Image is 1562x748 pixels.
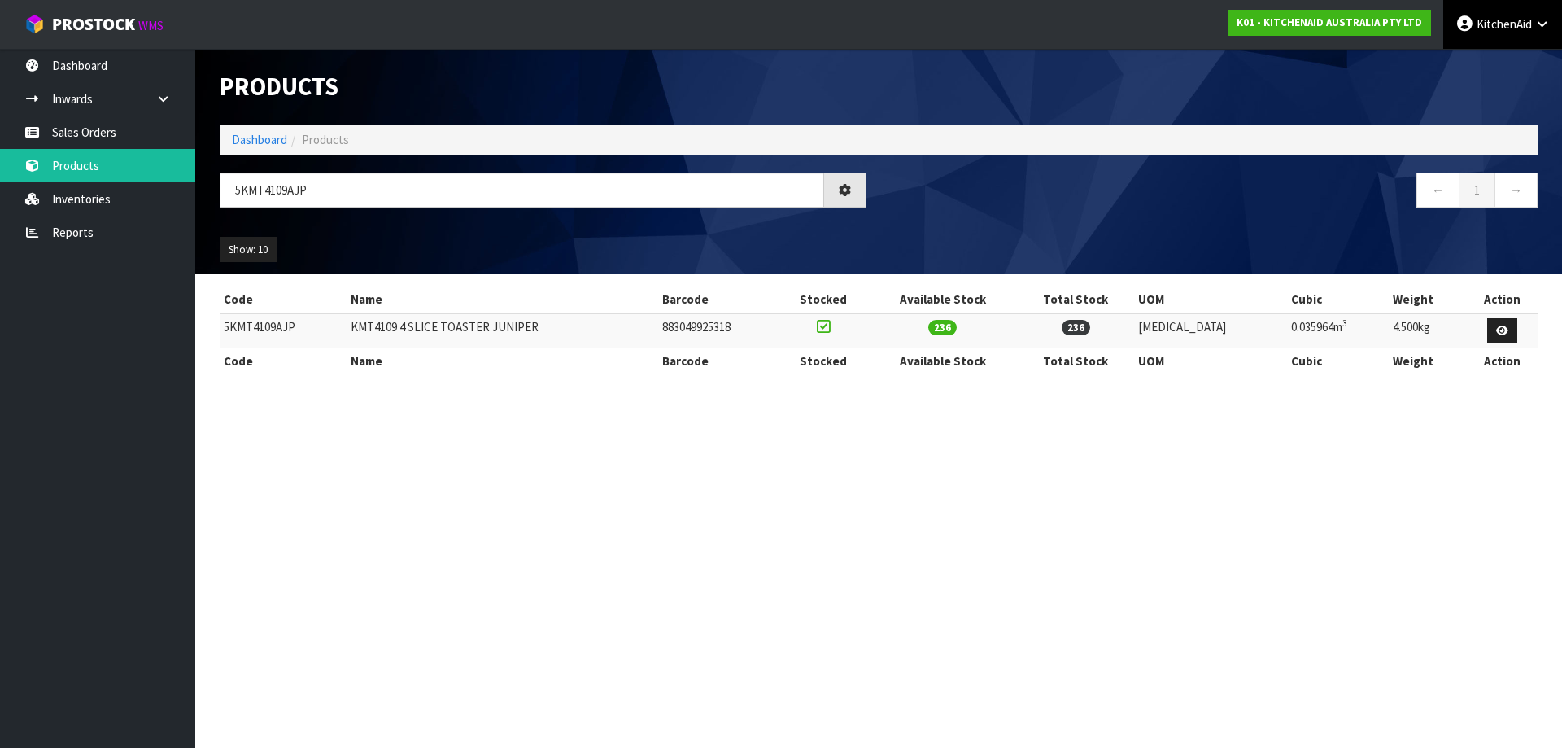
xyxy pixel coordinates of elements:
td: 883049925318 [658,313,779,348]
span: 236 [1062,320,1090,335]
button: Show: 10 [220,237,277,263]
th: UOM [1134,287,1287,313]
nav: Page navigation [891,173,1538,212]
th: Stocked [779,287,867,313]
td: 5KMT4109AJP [220,313,347,348]
span: KitchenAid [1477,16,1532,32]
td: 4.500kg [1389,313,1466,348]
th: Name [347,287,658,313]
th: Code [220,287,347,313]
h1: Products [220,73,866,100]
a: 1 [1459,173,1495,208]
strong: K01 - KITCHENAID AUSTRALIA PTY LTD [1237,15,1422,29]
a: → [1494,173,1538,208]
img: cube-alt.png [24,14,45,34]
th: Cubic [1287,287,1390,313]
th: Total Stock [1018,348,1134,374]
th: Stocked [779,348,867,374]
th: Name [347,348,658,374]
th: Weight [1389,287,1466,313]
td: [MEDICAL_DATA] [1134,313,1287,348]
sup: 3 [1342,317,1347,329]
a: ← [1416,173,1459,208]
th: UOM [1134,348,1287,374]
th: Action [1466,348,1538,374]
th: Action [1466,287,1538,313]
th: Code [220,348,347,374]
th: Available Stock [867,287,1017,313]
th: Total Stock [1018,287,1134,313]
td: 0.035964m [1287,313,1390,348]
th: Barcode [658,348,779,374]
td: KMT4109 4 SLICE TOASTER JUNIPER [347,313,658,348]
span: ProStock [52,14,135,35]
th: Available Stock [867,348,1017,374]
small: WMS [138,18,164,33]
th: Weight [1389,348,1466,374]
span: Products [302,132,349,147]
th: Cubic [1287,348,1390,374]
a: Dashboard [232,132,287,147]
span: 236 [928,320,957,335]
input: Search products [220,173,824,208]
th: Barcode [658,287,779,313]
